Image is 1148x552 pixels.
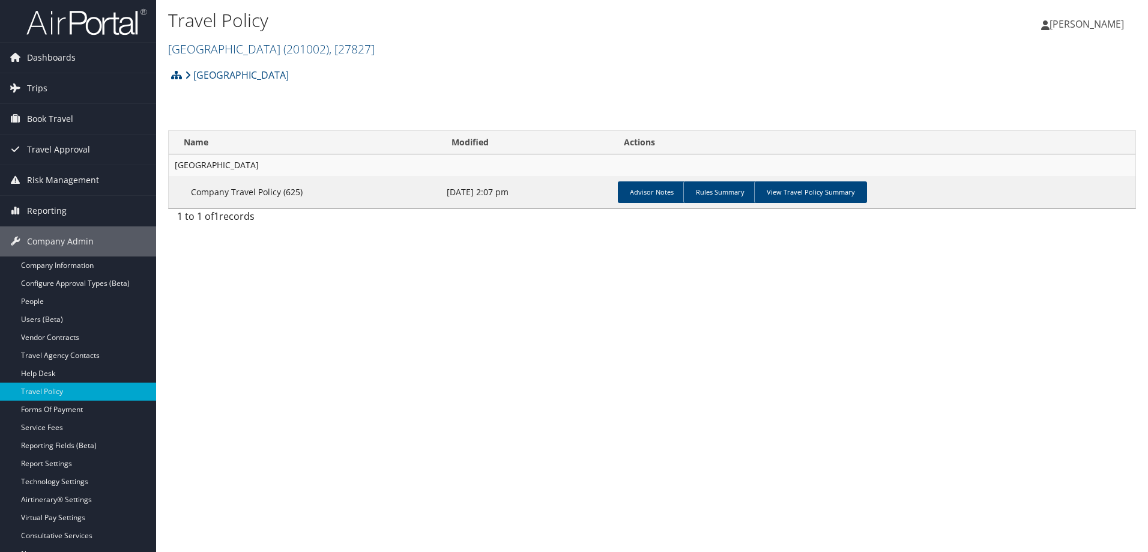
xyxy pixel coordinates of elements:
span: Book Travel [27,104,73,134]
span: [PERSON_NAME] [1050,17,1124,31]
a: [GEOGRAPHIC_DATA] [168,41,375,57]
span: Reporting [27,196,67,226]
td: [DATE] 2:07 pm [441,176,613,208]
span: ( 201002 ) [283,41,329,57]
a: Advisor Notes [618,181,686,203]
th: Actions [613,131,1135,154]
a: [GEOGRAPHIC_DATA] [185,63,289,87]
td: Company Travel Policy (625) [169,176,441,208]
a: Rules Summary [683,181,757,203]
span: Company Admin [27,226,94,256]
a: View Travel Policy Summary [754,181,867,203]
h1: Travel Policy [168,8,814,33]
div: 1 to 1 of records [177,209,401,229]
a: [PERSON_NAME] [1041,6,1136,42]
span: 1 [214,210,219,223]
span: Trips [27,73,47,103]
span: Dashboards [27,43,76,73]
td: [GEOGRAPHIC_DATA] [169,154,1135,176]
img: airportal-logo.png [26,8,147,36]
th: Name: activate to sort column ascending [169,131,441,154]
span: Travel Approval [27,135,90,165]
th: Modified: activate to sort column ascending [441,131,613,154]
span: Risk Management [27,165,99,195]
span: , [ 27827 ] [329,41,375,57]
